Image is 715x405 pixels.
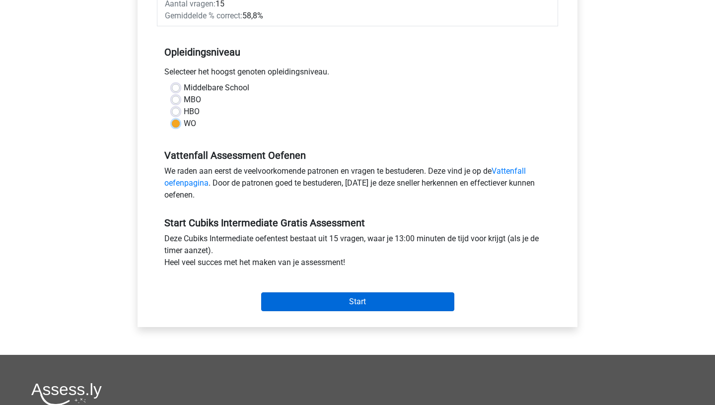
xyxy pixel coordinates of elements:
div: Deze Cubiks Intermediate oefentest bestaat uit 15 vragen, waar je 13:00 minuten de tijd voor krij... [157,233,558,272]
h5: Start Cubiks Intermediate Gratis Assessment [164,217,551,229]
h5: Opleidingsniveau [164,42,551,62]
label: MBO [184,94,201,106]
span: Gemiddelde % correct: [165,11,242,20]
div: We raden aan eerst de veelvoorkomende patronen en vragen te bestuderen. Deze vind je op de . Door... [157,165,558,205]
label: HBO [184,106,200,118]
div: Selecteer het hoogst genoten opleidingsniveau. [157,66,558,82]
input: Start [261,292,454,311]
a: Vattenfall oefenpagina [164,166,526,188]
label: WO [184,118,196,130]
label: Middelbare School [184,82,249,94]
h5: Vattenfall Assessment Oefenen [164,149,551,161]
div: 58,8% [157,10,424,22]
